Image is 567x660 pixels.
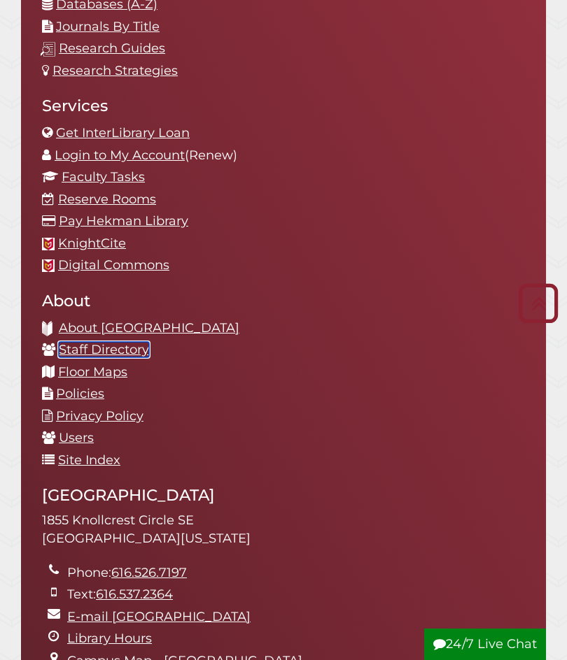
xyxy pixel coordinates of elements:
a: Login to My Account [55,148,185,163]
a: Policies [56,386,104,401]
h2: [GEOGRAPHIC_DATA] [42,485,525,505]
a: Reserve Rooms [58,192,156,207]
a: Digital Commons [58,257,169,273]
a: Research Guides [59,41,165,56]
a: About [GEOGRAPHIC_DATA] [59,320,239,336]
a: Back to Top [513,292,563,315]
a: Faculty Tasks [62,169,145,185]
a: E-mail [GEOGRAPHIC_DATA] [67,609,251,624]
img: Calvin favicon logo [42,238,55,250]
a: 616.537.2364 [96,587,173,602]
h2: About [42,291,525,310]
a: Site Index [58,452,120,468]
address: 1855 Knollcrest Circle SE [GEOGRAPHIC_DATA][US_STATE] [42,512,525,547]
a: Users [59,430,94,445]
a: Research Strategies [52,63,178,78]
a: Floor Maps [58,364,127,380]
li: (Renew) [42,145,525,167]
a: Privacy Policy [56,408,143,424]
a: 616.526.7197 [111,565,187,580]
a: Journals By Title [56,19,160,34]
li: Text: [67,584,525,606]
h2: Services [42,96,525,115]
a: Pay Hekman Library [59,213,188,229]
a: Staff Directory [59,342,149,357]
a: Get InterLibrary Loan [56,125,190,141]
a: KnightCite [58,236,126,251]
a: Library Hours [67,631,152,646]
li: Phone: [67,562,525,584]
img: research-guides-icon-white_37x37.png [41,42,55,57]
img: Calvin favicon logo [42,259,55,272]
